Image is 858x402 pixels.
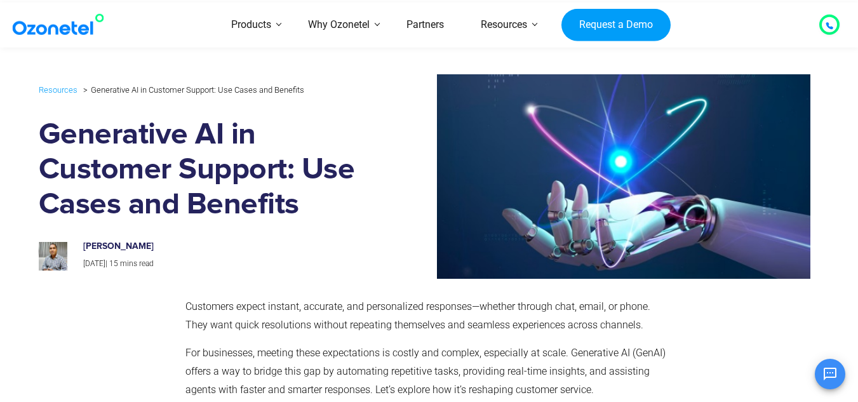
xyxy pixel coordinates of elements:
[815,359,845,389] button: Open chat
[39,83,77,97] a: Resources
[109,259,118,268] span: 15
[388,3,462,48] a: Partners
[83,257,351,271] p: |
[39,117,365,222] h1: Generative AI in Customer Support: Use Cases and Benefits
[80,82,304,98] li: Generative AI in Customer Support: Use Cases and Benefits
[185,344,667,399] p: For businesses, meeting these expectations is costly and complex, especially at scale. Generative...
[561,8,670,41] a: Request a Demo
[120,259,154,268] span: mins read
[39,242,67,271] img: prashanth-kancherla_avatar_1-200x200.jpeg
[213,3,290,48] a: Products
[462,3,546,48] a: Resources
[185,298,667,335] p: Customers expect instant, accurate, and personalized responses—whether through chat, email, or ph...
[290,3,388,48] a: Why Ozonetel
[83,241,351,252] h6: [PERSON_NAME]
[83,259,105,268] span: [DATE]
